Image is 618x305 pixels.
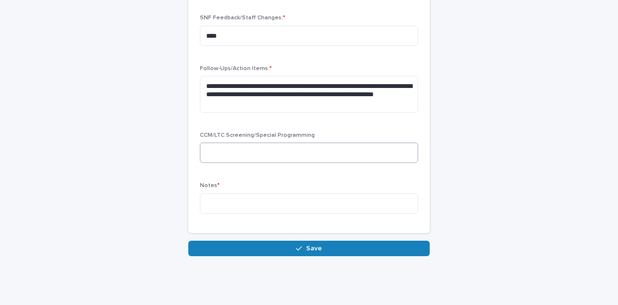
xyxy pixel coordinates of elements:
[200,66,272,72] span: Follow-Ups/Action Items:
[200,183,220,189] span: Notes
[306,245,322,252] span: Save
[200,132,315,138] span: CCM/LTC Screening/Special Programming
[200,15,285,21] span: SNF Feedback/Staff Changes:
[188,241,430,256] button: Save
